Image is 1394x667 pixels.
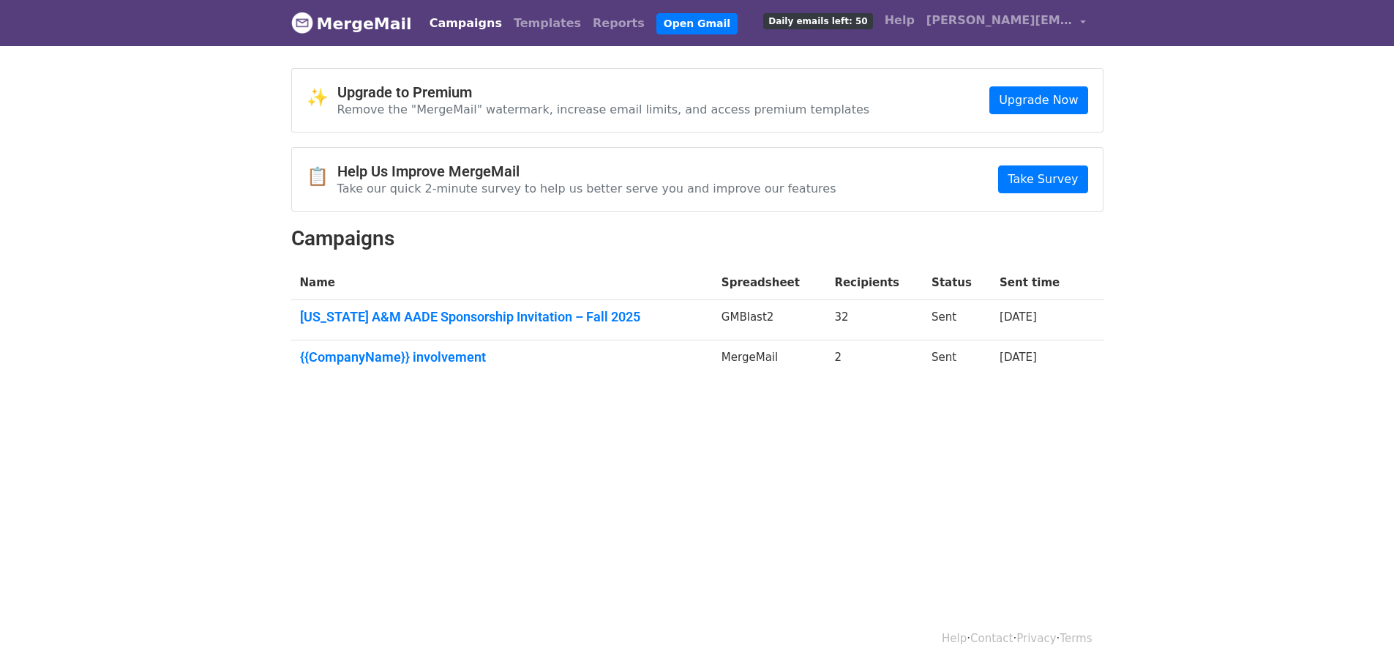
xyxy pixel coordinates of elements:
a: Take Survey [998,165,1087,193]
th: Spreadsheet [713,266,826,300]
a: Templates [508,9,587,38]
span: Daily emails left: 50 [763,13,872,29]
a: [US_STATE] A&M AADE Sponsorship Invitation – Fall 2025 [300,309,704,325]
a: Upgrade Now [989,86,1087,114]
th: Name [291,266,713,300]
td: Sent [923,340,991,379]
h2: Campaigns [291,226,1103,251]
p: Remove the "MergeMail" watermark, increase email limits, and access premium templates [337,102,870,117]
a: MergeMail [291,8,412,39]
a: Daily emails left: 50 [757,6,878,35]
td: GMBlast2 [713,300,826,340]
a: Help [879,6,921,35]
a: Help [942,632,967,645]
span: ✨ [307,87,337,108]
a: Reports [587,9,651,38]
h4: Upgrade to Premium [337,83,870,101]
a: Campaigns [424,9,508,38]
td: 2 [825,340,923,379]
h4: Help Us Improve MergeMail [337,163,836,180]
td: Sent [923,300,991,340]
span: [PERSON_NAME][EMAIL_ADDRESS][PERSON_NAME][DOMAIN_NAME] [926,12,1073,29]
a: [DATE] [1000,310,1037,324]
td: MergeMail [713,340,826,379]
th: Status [923,266,991,300]
p: Take our quick 2-minute survey to help us better serve you and improve our features [337,181,836,196]
a: Contact [970,632,1013,645]
a: Privacy [1016,632,1056,645]
a: Open Gmail [656,13,738,34]
th: Recipients [825,266,923,300]
span: 📋 [307,166,337,187]
a: Terms [1060,632,1092,645]
th: Sent time [991,266,1082,300]
a: [PERSON_NAME][EMAIL_ADDRESS][PERSON_NAME][DOMAIN_NAME] [921,6,1092,40]
a: [DATE] [1000,351,1037,364]
a: {{CompanyName}} involvement [300,349,704,365]
td: 32 [825,300,923,340]
img: MergeMail logo [291,12,313,34]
